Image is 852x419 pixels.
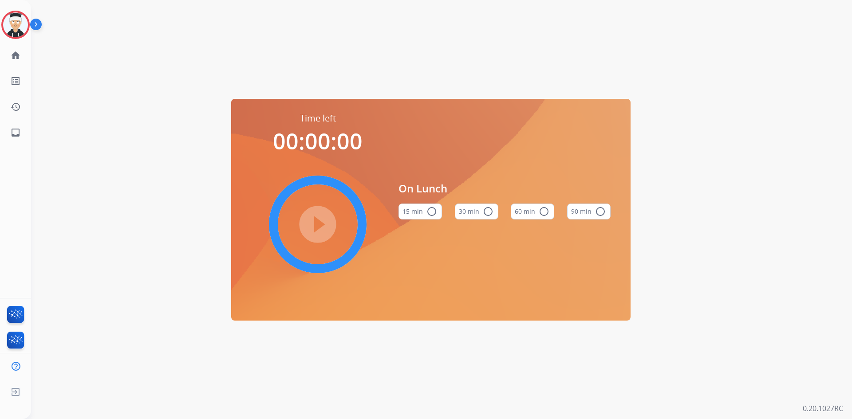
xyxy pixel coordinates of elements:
[483,206,493,217] mat-icon: radio_button_unchecked
[803,403,843,414] p: 0.20.1027RC
[300,112,336,125] span: Time left
[10,127,21,138] mat-icon: inbox
[595,206,606,217] mat-icon: radio_button_unchecked
[398,204,442,219] button: 15 min
[273,126,363,156] span: 00:00:00
[10,76,21,86] mat-icon: list_alt
[10,50,21,61] mat-icon: home
[426,206,437,217] mat-icon: radio_button_unchecked
[511,204,554,219] button: 60 min
[455,204,498,219] button: 30 min
[3,12,28,37] img: avatar
[398,180,611,196] span: On Lunch
[567,204,611,219] button: 90 min
[539,206,549,217] mat-icon: radio_button_unchecked
[10,102,21,112] mat-icon: history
